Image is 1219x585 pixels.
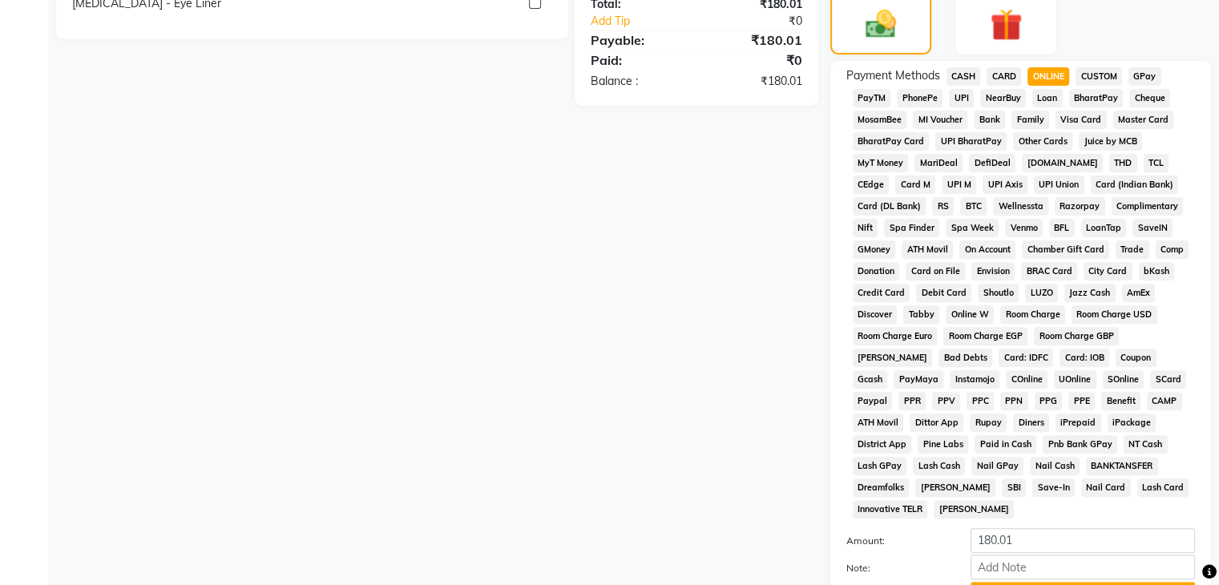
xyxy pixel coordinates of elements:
a: Add Tip [579,13,716,30]
span: NT Cash [1124,435,1168,454]
span: BRAC Card [1021,262,1077,280]
span: Master Card [1113,111,1174,129]
span: BharatPay Card [853,132,930,151]
span: Lash Card [1137,478,1189,497]
span: BFL [1049,219,1075,237]
span: MariDeal [914,154,963,172]
span: Paypal [853,392,893,410]
div: ₹0 [716,13,813,30]
span: Room Charge EGP [943,327,1027,345]
span: THD [1109,154,1137,172]
span: Dreamfolks [853,478,910,497]
span: Credit Card [853,284,910,302]
span: TCL [1144,154,1169,172]
span: Shoutlo [978,284,1019,302]
span: GMoney [853,240,896,259]
span: [PERSON_NAME] [853,349,933,367]
span: Rupay [970,414,1007,432]
span: Spa Finder [884,219,939,237]
span: Nail GPay [971,457,1023,475]
span: Payment Methods [846,67,940,84]
span: DefiDeal [969,154,1015,172]
span: CAMP [1147,392,1182,410]
span: RS [932,197,954,216]
span: PayMaya [894,370,943,389]
span: Card: IDFC [999,349,1053,367]
span: [PERSON_NAME] [915,478,995,497]
span: PPN [1000,392,1028,410]
span: Gcash [853,370,888,389]
span: Nail Card [1081,478,1131,497]
span: LUZO [1025,284,1058,302]
span: LoanTap [1081,219,1127,237]
span: Card: IOB [1060,349,1109,367]
span: UOnline [1054,370,1096,389]
span: Family [1011,111,1049,129]
span: Room Charge USD [1072,305,1157,324]
span: COnline [1006,370,1047,389]
span: Diners [1013,414,1049,432]
span: Bad Debts [938,349,992,367]
span: Donation [853,262,900,280]
label: Amount: [834,534,959,548]
span: Room Charge GBP [1034,327,1119,345]
span: Dittor App [910,414,963,432]
span: UPI Axis [983,175,1027,194]
span: ONLINE [1027,67,1069,86]
div: ₹180.01 [696,30,814,50]
span: ATH Movil [853,414,904,432]
span: Save-In [1032,478,1075,497]
span: BharatPay [1069,89,1124,107]
div: Balance : [579,73,696,90]
span: Online W [946,305,994,324]
span: Card (Indian Bank) [1091,175,1179,194]
span: Room Charge [1000,305,1065,324]
span: District App [853,435,912,454]
span: UPI Union [1034,175,1084,194]
span: Trade [1116,240,1149,259]
span: Room Charge Euro [853,327,938,345]
div: Paid: [579,50,696,70]
span: Spa Week [946,219,999,237]
span: Lash GPay [853,457,907,475]
div: ₹180.01 [696,73,814,90]
img: _cash.svg [856,6,906,42]
span: SCard [1150,370,1186,389]
span: Envision [971,262,1015,280]
span: On Account [959,240,1015,259]
span: City Card [1084,262,1132,280]
span: Nail Cash [1030,457,1080,475]
span: SaveIN [1132,219,1173,237]
span: Benefit [1101,392,1140,410]
span: Razorpay [1055,197,1105,216]
span: BTC [960,197,987,216]
span: Comp [1156,240,1189,259]
span: Card M [895,175,935,194]
span: Jazz Cash [1064,284,1116,302]
div: Payable: [579,30,696,50]
span: PPE [1068,392,1095,410]
span: NearBuy [980,89,1026,107]
span: Coupon [1116,349,1156,367]
span: Pnb Bank GPay [1043,435,1117,454]
div: ₹0 [696,50,814,70]
span: PPV [932,392,960,410]
span: [DOMAIN_NAME] [1022,154,1103,172]
span: GPay [1128,67,1161,86]
span: Other Cards [1013,132,1072,151]
span: PPG [1035,392,1063,410]
span: Complimentary [1112,197,1184,216]
span: SOnline [1103,370,1144,389]
span: AmEx [1122,284,1156,302]
span: Innovative TELR [853,500,928,518]
span: Discover [853,305,898,324]
span: bKash [1139,262,1175,280]
span: Lash Cash [913,457,965,475]
span: Wellnessta [993,197,1048,216]
span: Paid in Cash [975,435,1036,454]
span: CEdge [853,175,890,194]
span: PPR [898,392,926,410]
img: _gift.svg [980,5,1032,45]
span: Cheque [1129,89,1170,107]
span: Debit Card [916,284,971,302]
